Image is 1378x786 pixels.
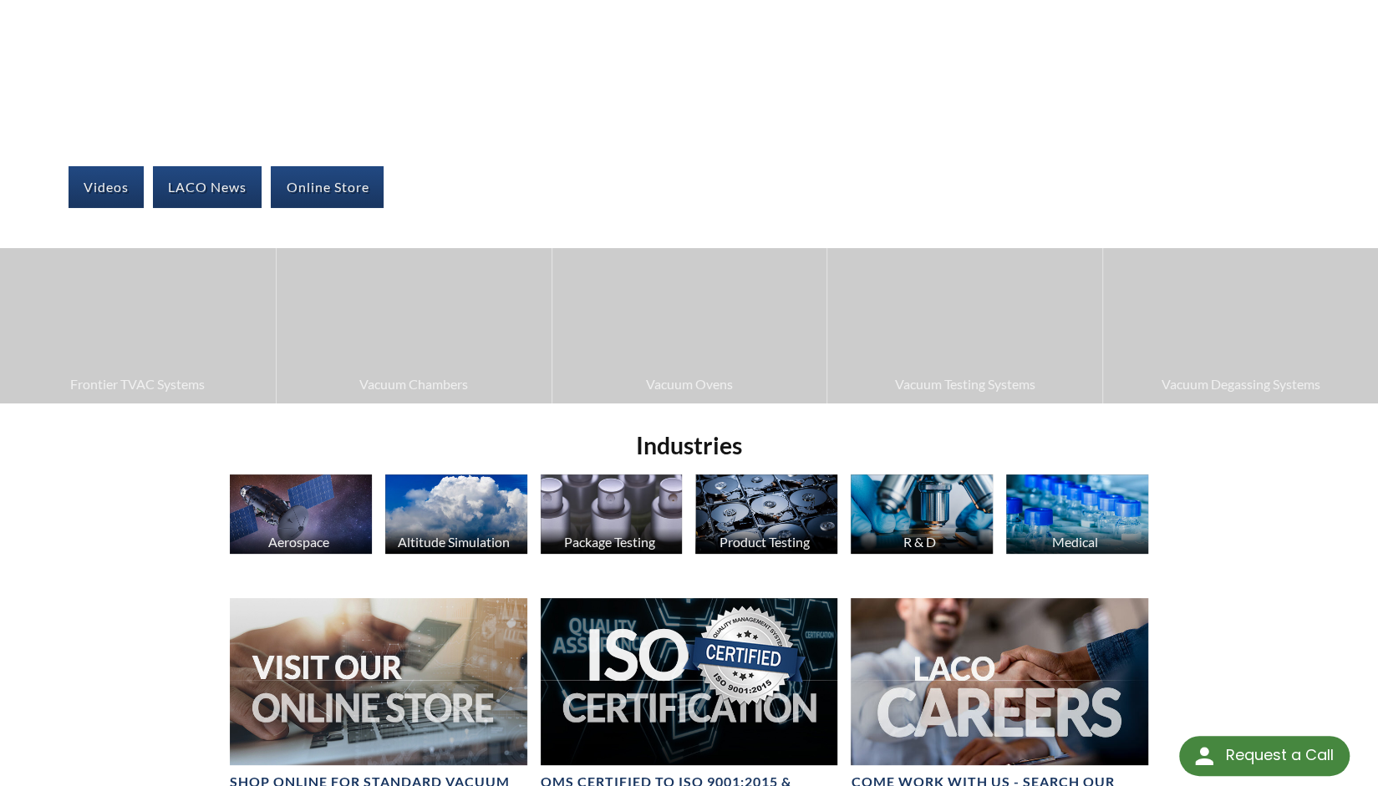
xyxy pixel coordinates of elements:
[848,534,991,550] div: R & D
[1004,534,1147,550] div: Medical
[1225,736,1333,774] div: Request a Call
[1006,474,1148,554] img: Medication Bottles image
[230,474,372,559] a: Aerospace Satellite image
[69,166,144,208] a: Videos
[541,474,683,559] a: Package Testing Perfume Bottles image
[8,373,267,395] span: Frontier TVAC Systems
[561,373,819,395] span: Vacuum Ovens
[271,166,384,208] a: Online Store
[277,248,552,403] a: Vacuum Chambers
[385,474,527,559] a: Altitude Simulation Altitude Simulation, Clouds
[227,534,370,550] div: Aerospace
[827,248,1102,403] a: Vacuum Testing Systems
[383,534,526,550] div: Altitude Simulation
[385,474,527,554] img: Altitude Simulation, Clouds
[223,430,1155,461] h2: Industries
[538,534,681,550] div: Package Testing
[552,248,827,403] a: Vacuum Ovens
[153,166,262,208] a: LACO News
[693,534,836,550] div: Product Testing
[285,373,543,395] span: Vacuum Chambers
[851,474,993,559] a: R & D Microscope image
[1191,743,1218,769] img: round button
[851,474,993,554] img: Microscope image
[836,373,1094,395] span: Vacuum Testing Systems
[695,474,837,554] img: Hard Drives image
[541,474,683,554] img: Perfume Bottles image
[1179,736,1350,776] div: Request a Call
[1103,248,1378,403] a: Vacuum Degassing Systems
[230,474,372,554] img: Satellite image
[695,474,837,559] a: Product Testing Hard Drives image
[1111,373,1370,395] span: Vacuum Degassing Systems
[1006,474,1148,559] a: Medical Medication Bottles image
